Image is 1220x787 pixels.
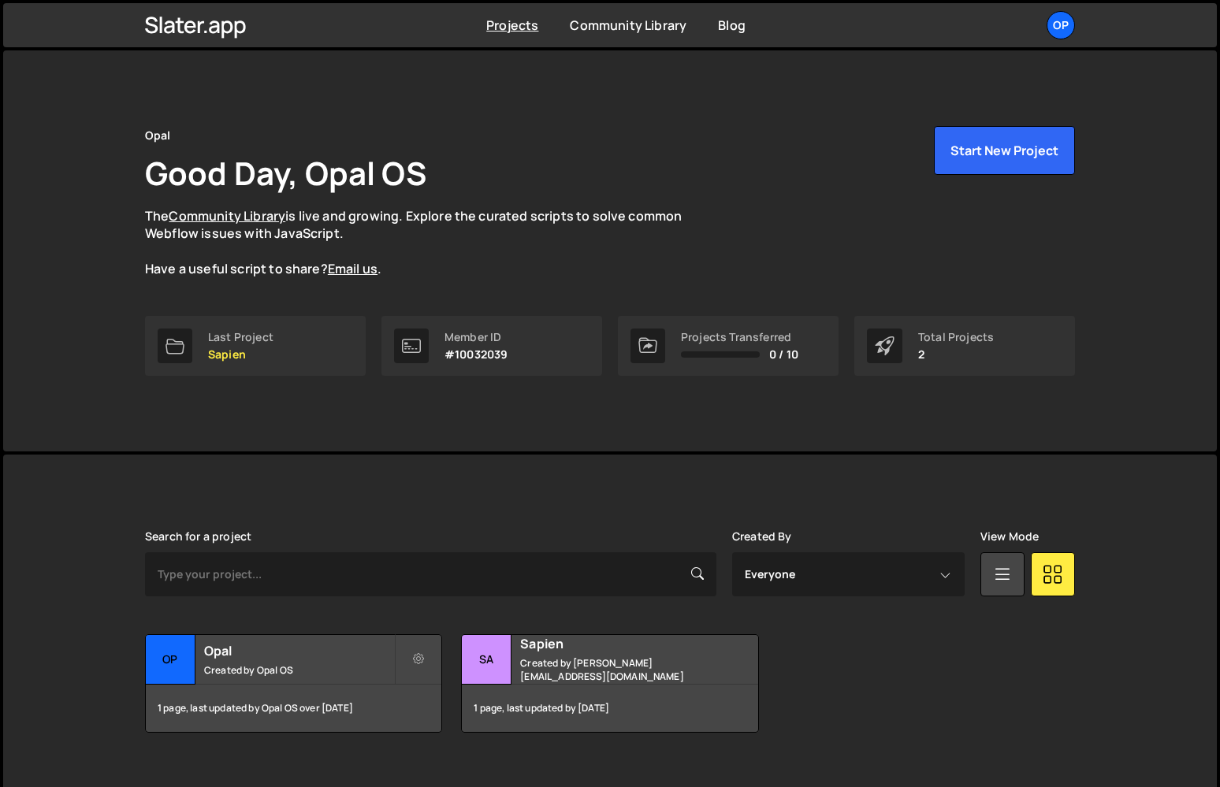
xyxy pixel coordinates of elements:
[145,634,442,733] a: Op Opal Created by Opal OS 1 page, last updated by Opal OS over [DATE]
[681,331,798,343] div: Projects Transferred
[462,685,757,732] div: 1 page, last updated by [DATE]
[204,642,394,659] h2: Opal
[328,260,378,277] a: Email us
[520,656,710,683] small: Created by [PERSON_NAME][EMAIL_ADDRESS][DOMAIN_NAME]
[208,348,273,361] p: Sapien
[146,685,441,732] div: 1 page, last updated by Opal OS over [DATE]
[520,635,710,652] h2: Sapien
[444,348,508,361] p: #10032039
[486,17,538,34] a: Projects
[1047,11,1075,39] a: Op
[145,530,251,543] label: Search for a project
[462,635,511,685] div: Sa
[145,552,716,596] input: Type your project...
[145,316,366,376] a: Last Project Sapien
[732,530,792,543] label: Created By
[145,151,426,195] h1: Good Day, Opal OS
[718,17,746,34] a: Blog
[461,634,758,733] a: Sa Sapien Created by [PERSON_NAME][EMAIL_ADDRESS][DOMAIN_NAME] 1 page, last updated by [DATE]
[570,17,686,34] a: Community Library
[145,126,171,145] div: Opal
[918,348,994,361] p: 2
[146,635,195,685] div: Op
[204,663,394,677] small: Created by Opal OS
[980,530,1039,543] label: View Mode
[769,348,798,361] span: 0 / 10
[918,331,994,343] div: Total Projects
[145,207,712,278] p: The is live and growing. Explore the curated scripts to solve common Webflow issues with JavaScri...
[169,207,285,225] a: Community Library
[934,126,1075,175] button: Start New Project
[208,331,273,343] div: Last Project
[444,331,508,343] div: Member ID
